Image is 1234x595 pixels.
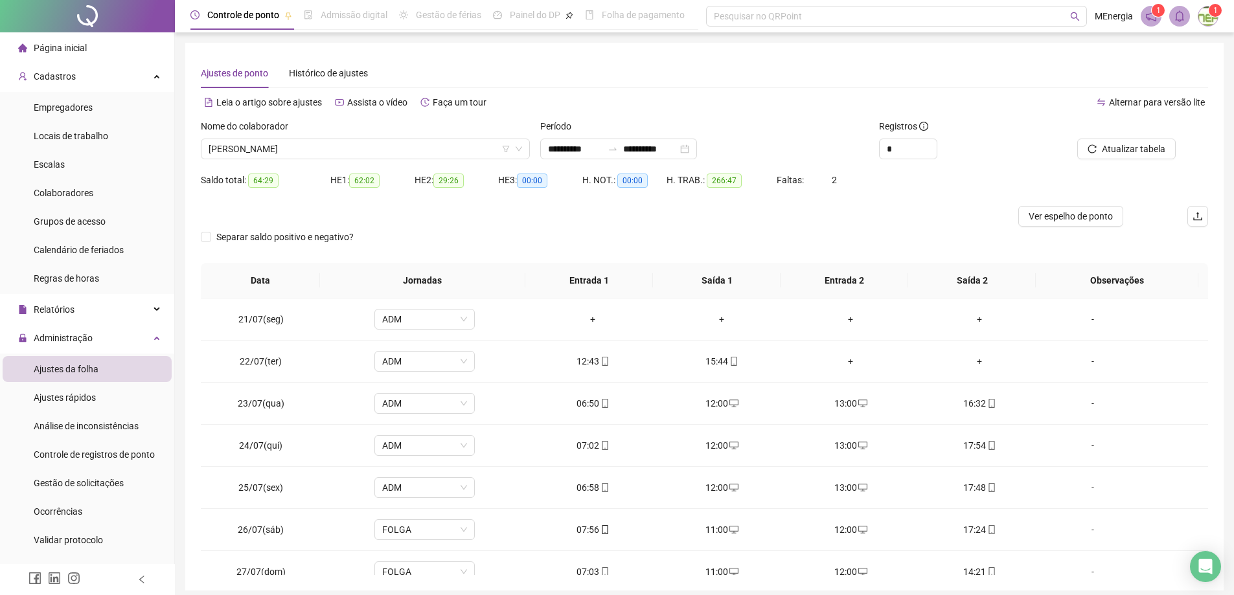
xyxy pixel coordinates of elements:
th: Entrada 2 [781,263,908,298]
span: Relatórios [34,304,74,315]
div: + [668,312,776,326]
span: lock [18,333,27,342]
span: youtube [335,98,344,107]
span: 00:00 [517,174,547,188]
div: - [1055,354,1131,368]
span: mobile [599,399,610,408]
img: 32526 [1198,6,1218,26]
div: 07:03 [539,565,647,579]
span: Controle de ponto [207,10,279,20]
div: 07:56 [539,522,647,537]
span: Leia o artigo sobre ajustes [216,97,322,107]
span: mobile [986,441,996,450]
div: HE 2: [415,173,499,188]
span: 64:29 [248,174,279,188]
span: file-done [304,10,313,19]
span: Análise de inconsistências [34,421,139,431]
span: Locais de trabalho [34,131,108,141]
div: 17:24 [926,522,1034,537]
span: bell [1174,10,1185,22]
span: Registros [879,119,928,133]
span: Regras de horas [34,273,99,284]
div: HE 3: [498,173,582,188]
th: Observações [1036,263,1198,298]
div: H. TRAB.: [667,173,777,188]
span: Ajustes da folha [34,364,98,374]
span: Painel do DP [510,10,560,20]
span: ADM [382,352,467,371]
span: 1 [1213,6,1218,15]
span: ADM [382,436,467,455]
span: Ajustes rápidos [34,392,96,403]
span: filter [502,145,510,153]
span: 26/07(sáb) [238,524,284,535]
div: 17:48 [926,480,1034,495]
span: desktop [728,441,738,450]
span: FOLGA [382,562,467,581]
div: 17:54 [926,438,1034,453]
span: notification [1145,10,1157,22]
span: Separar saldo positivo e negativo? [211,230,359,244]
span: Controle de registros de ponto [34,449,155,460]
div: 13:00 [797,438,905,453]
span: Assista o vídeo [347,97,407,107]
span: mobile [599,483,610,492]
span: info-circle [919,122,928,131]
span: search [1070,12,1080,21]
div: - [1055,480,1131,495]
span: desktop [857,441,867,450]
span: upload [1193,211,1203,221]
span: user-add [18,72,27,81]
div: - [1055,396,1131,410]
span: file-text [204,98,213,107]
span: Link para registro rápido [34,563,132,574]
span: desktop [728,525,738,534]
div: + [797,354,905,368]
sup: 1 [1152,4,1165,17]
span: desktop [728,483,738,492]
span: instagram [67,572,80,585]
span: 1 [1156,6,1161,15]
span: Histórico de ajustes [289,68,368,78]
span: Gestão de férias [416,10,481,20]
span: reload [1088,144,1097,153]
span: desktop [857,399,867,408]
div: Open Intercom Messenger [1190,551,1221,582]
span: 23/07(qua) [238,398,284,409]
span: dashboard [493,10,502,19]
span: 22/07(ter) [240,356,282,366]
span: 25/07(sex) [238,482,283,493]
span: mobile [599,357,610,366]
span: Empregadores [34,102,93,113]
span: facebook [29,572,41,585]
div: H. NOT.: [582,173,667,188]
span: file [18,305,27,314]
span: down [515,145,523,153]
span: 21/07(seg) [238,314,284,324]
th: Saída 2 [908,263,1036,298]
div: 13:00 [797,480,905,495]
button: Ver espelho de ponto [1018,206,1123,227]
span: swap-right [608,144,618,154]
span: Cadastros [34,71,76,82]
span: FOLGA [382,520,467,539]
span: ADM [382,394,467,413]
div: 11:00 [668,522,776,537]
th: Entrada 1 [525,263,653,298]
div: Saldo total: [201,173,330,188]
span: 266:47 [707,174,742,188]
sup: Atualize o seu contato no menu Meus Dados [1209,4,1222,17]
div: 14:21 [926,565,1034,579]
span: ADM [382,309,467,329]
span: mobile [728,357,738,366]
span: Ajustes de ponto [201,68,268,78]
div: + [926,354,1034,368]
span: Colaboradores [34,188,93,198]
span: Atualizar tabela [1102,142,1165,156]
span: ADM [382,478,467,497]
div: 12:00 [668,480,776,495]
div: 13:00 [797,396,905,410]
div: - [1055,438,1131,453]
div: 12:00 [668,396,776,410]
span: Ver espelho de ponto [1029,209,1113,223]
